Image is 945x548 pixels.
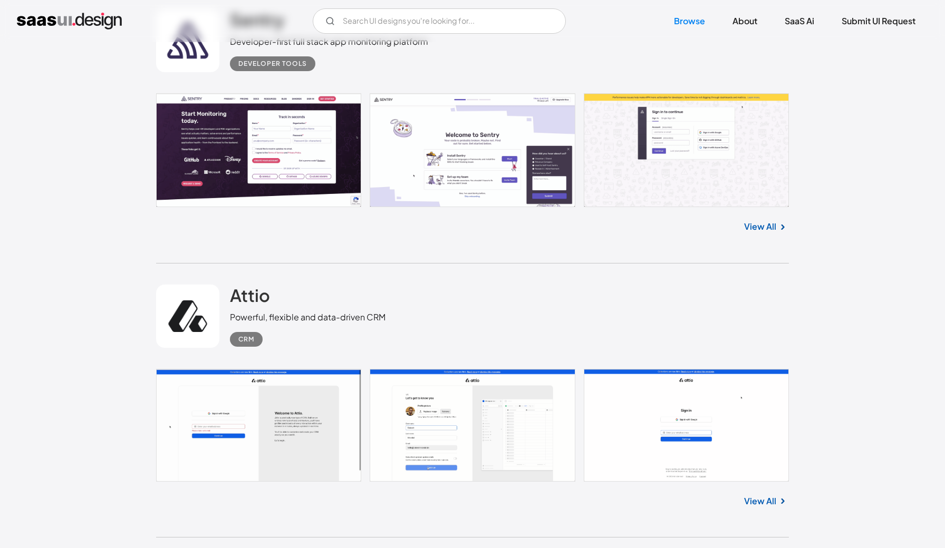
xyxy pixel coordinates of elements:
[744,220,776,233] a: View All
[230,285,270,306] h2: Attio
[238,333,254,346] div: CRM
[313,8,566,34] input: Search UI designs you're looking for...
[661,9,718,33] a: Browse
[772,9,827,33] a: SaaS Ai
[720,9,770,33] a: About
[313,8,566,34] form: Email Form
[744,495,776,507] a: View All
[230,311,385,324] div: Powerful, flexible and data-driven CRM
[829,9,928,33] a: Submit UI Request
[17,13,122,30] a: home
[238,57,307,70] div: Developer tools
[230,285,270,311] a: Attio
